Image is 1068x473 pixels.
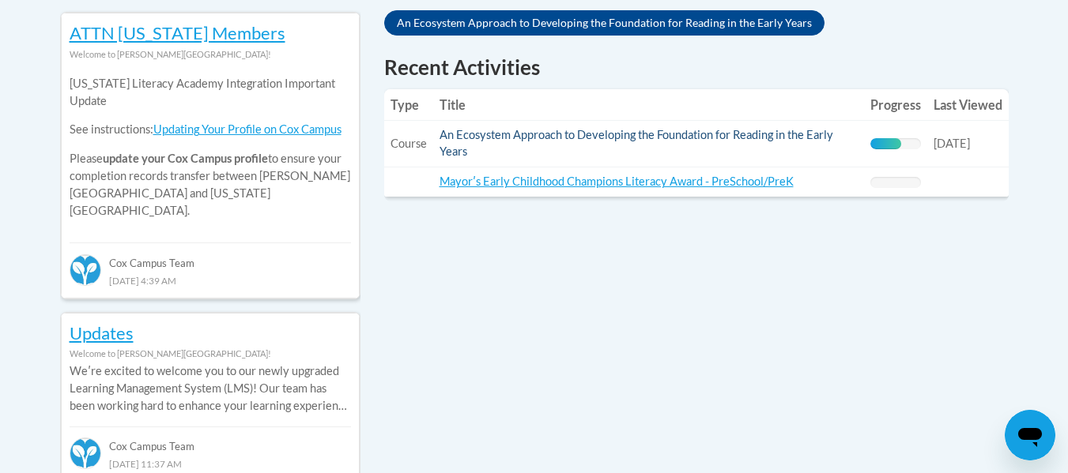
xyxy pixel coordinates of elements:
[384,10,825,36] a: An Ecosystem Approach to Developing the Foundation for Reading in the Early Years
[70,322,134,343] a: Updates
[864,89,927,121] th: Progress
[391,137,427,150] span: Course
[870,138,901,149] div: Progress, %
[103,152,268,165] b: update your Cox Campus profile
[153,122,342,136] a: Updating Your Profile on Cox Campus
[927,89,1009,121] th: Last Viewed
[70,46,351,63] div: Welcome to [PERSON_NAME][GEOGRAPHIC_DATA]!
[70,22,285,43] a: ATTN [US_STATE] Members
[70,121,351,138] p: See instructions:
[70,63,351,231] div: Please to ensure your completion records transfer between [PERSON_NAME][GEOGRAPHIC_DATA] and [US_...
[440,128,833,158] a: An Ecosystem Approach to Developing the Foundation for Reading in the Early Years
[384,89,433,121] th: Type
[70,455,351,472] div: [DATE] 11:37 AM
[440,175,794,188] a: Mayorʹs Early Childhood Champions Literacy Award - PreSchool/PreK
[70,362,351,415] p: Weʹre excited to welcome you to our newly upgraded Learning Management System (LMS)! Our team has...
[433,89,864,121] th: Title
[70,242,351,271] div: Cox Campus Team
[70,254,101,286] img: Cox Campus Team
[70,426,351,455] div: Cox Campus Team
[1005,410,1055,460] iframe: Button to launch messaging window
[70,75,351,110] p: [US_STATE] Literacy Academy Integration Important Update
[70,272,351,289] div: [DATE] 4:39 AM
[384,53,1009,81] h1: Recent Activities
[70,437,101,469] img: Cox Campus Team
[70,345,351,362] div: Welcome to [PERSON_NAME][GEOGRAPHIC_DATA]!
[934,137,970,150] span: [DATE]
